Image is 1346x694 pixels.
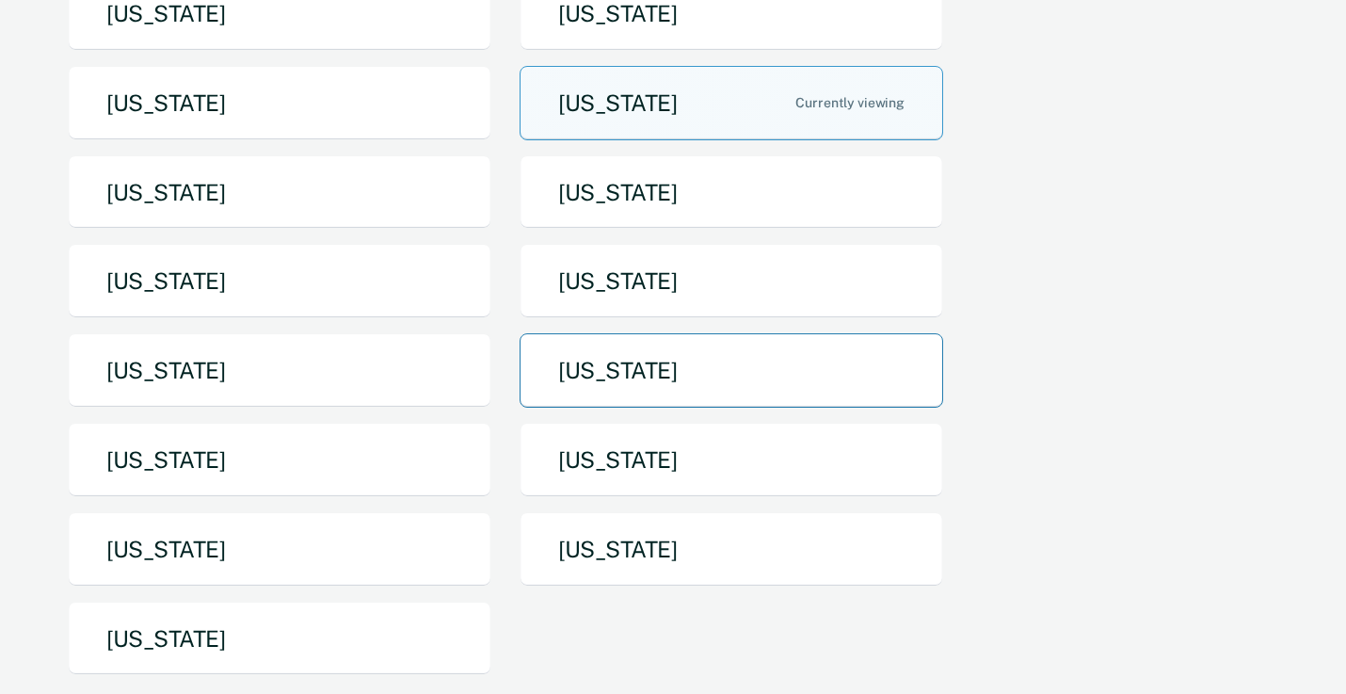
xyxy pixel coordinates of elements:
button: [US_STATE] [68,602,491,676]
button: [US_STATE] [520,423,943,497]
button: [US_STATE] [520,512,943,587]
button: [US_STATE] [68,155,491,230]
button: [US_STATE] [68,512,491,587]
button: [US_STATE] [68,333,491,408]
button: [US_STATE] [520,155,943,230]
button: [US_STATE] [520,333,943,408]
button: [US_STATE] [68,66,491,140]
button: [US_STATE] [520,244,943,318]
button: [US_STATE] [68,244,491,318]
button: [US_STATE] [68,423,491,497]
button: [US_STATE] [520,66,943,140]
